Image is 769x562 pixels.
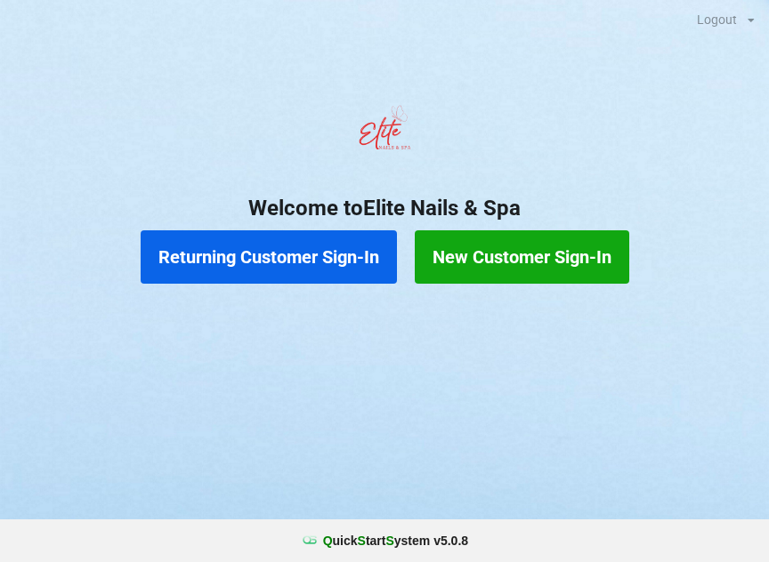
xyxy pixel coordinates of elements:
[385,534,393,548] span: S
[358,534,366,548] span: S
[323,532,468,550] b: uick tart ystem v 5.0.8
[323,534,333,548] span: Q
[349,97,420,168] img: EliteNailsSpa-Logo1.png
[141,230,397,284] button: Returning Customer Sign-In
[415,230,629,284] button: New Customer Sign-In
[301,532,319,550] img: favicon.ico
[697,13,737,26] div: Logout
